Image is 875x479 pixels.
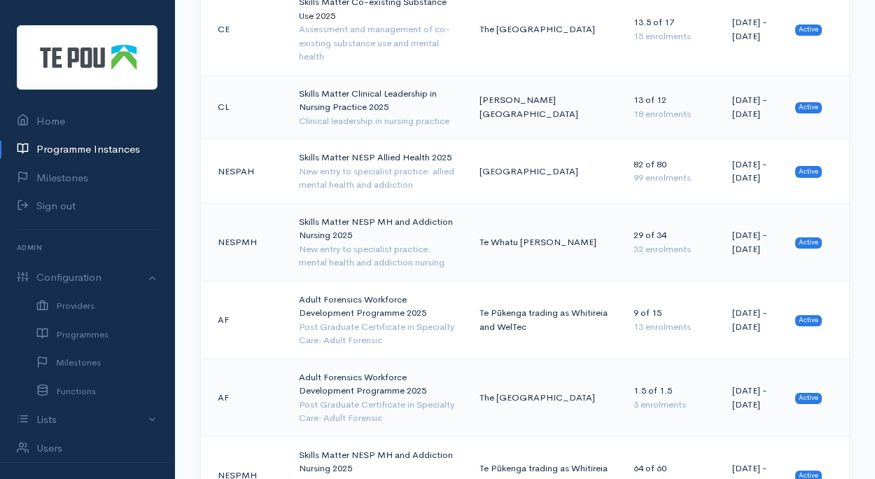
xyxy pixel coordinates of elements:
[299,242,457,270] div: New entry to specialist practice: mental health and addiction nursing
[622,281,721,359] td: 9 of 15
[633,320,710,334] div: 13 enrolments
[468,359,622,436] td: The [GEOGRAPHIC_DATA]
[721,203,784,281] td: [DATE] - [DATE]
[17,238,157,257] h6: Admin
[299,398,457,425] div: Post Graduate Certificate in Specialty Care: Adult Forensic
[721,281,784,359] td: [DATE] - [DATE]
[299,320,457,347] div: Post Graduate Certificate in Specialty Care: Adult Forensic
[299,114,457,128] div: Clinical leadership in nursing practice
[201,359,288,436] td: AF
[288,139,468,204] td: Skills Matter NESP Allied Health 2025
[468,139,622,204] td: [GEOGRAPHIC_DATA]
[468,203,622,281] td: Te Whatu [PERSON_NAME]
[795,315,822,326] span: Active
[288,75,468,139] td: Skills Matter Clinical Leadership in Nursing Practice 2025
[288,281,468,359] td: Adult Forensics Workforce Development Programme 2025
[795,166,822,177] span: Active
[622,203,721,281] td: 29 of 34
[633,171,710,185] div: 99 enrolments
[795,102,822,113] span: Active
[201,203,288,281] td: NESPMH
[468,281,622,359] td: Te Pūkenga trading as Whitireia and WelTec
[633,398,710,412] div: 3 enrolments
[468,75,622,139] td: [PERSON_NAME][GEOGRAPHIC_DATA]
[288,359,468,436] td: Adult Forensics Workforce Development Programme 2025
[633,107,710,121] div: 18 enrolments
[201,139,288,204] td: NESPAH
[795,25,822,36] span: Active
[17,25,157,90] img: Te Pou
[633,29,710,43] div: 15 enrolments
[201,75,288,139] td: CL
[622,139,721,204] td: 82 of 80
[622,75,721,139] td: 13 of 12
[721,359,784,436] td: [DATE] - [DATE]
[721,75,784,139] td: [DATE] - [DATE]
[299,22,457,64] div: Assessment and management of co-existing substance use and mental health
[201,281,288,359] td: AF
[622,359,721,436] td: 1.5 of 1.5
[299,165,457,192] div: New entry to specialist practice: allied mental health and addiction
[288,203,468,281] td: Skills Matter NESP MH and Addiction Nursing 2025
[795,393,822,404] span: Active
[721,139,784,204] td: [DATE] - [DATE]
[795,237,822,249] span: Active
[633,242,710,256] div: 32 enrolments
